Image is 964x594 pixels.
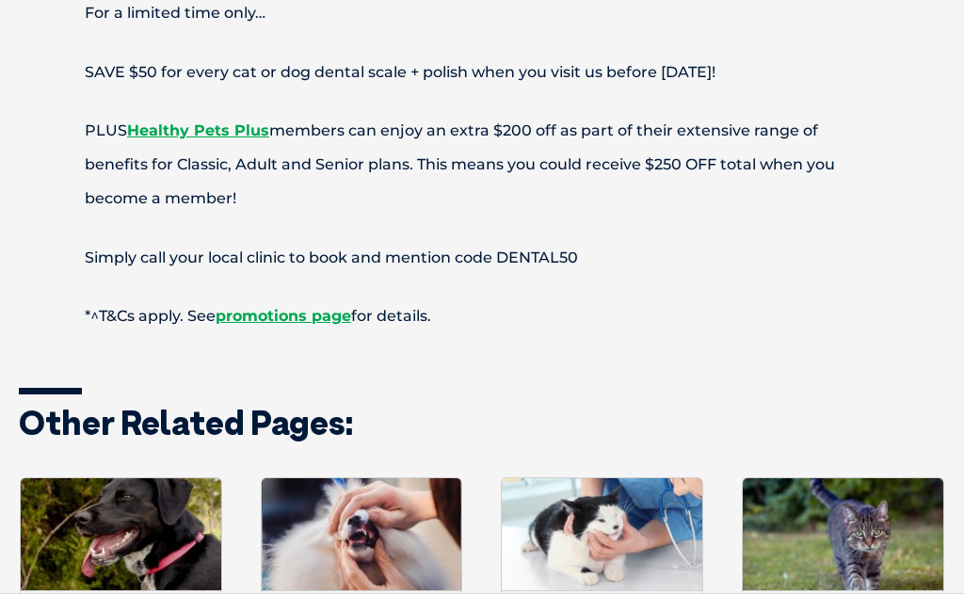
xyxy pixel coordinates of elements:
[19,115,945,217] p: PLUS members can enjoy an extra $200 off as part of their extensive range of benefits for Classic...
[216,308,351,326] a: promotions page
[127,122,269,140] a: Healthy Pets Plus
[19,300,945,334] p: *^T&Cs apply. See for details.
[19,242,945,276] p: Simply call your local clinic to book and mention code DENTAL50
[19,407,945,441] h3: Other related pages:
[19,56,945,90] p: SAVE $50 for every cat or dog dental scale + polish when you visit us before [DATE]!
